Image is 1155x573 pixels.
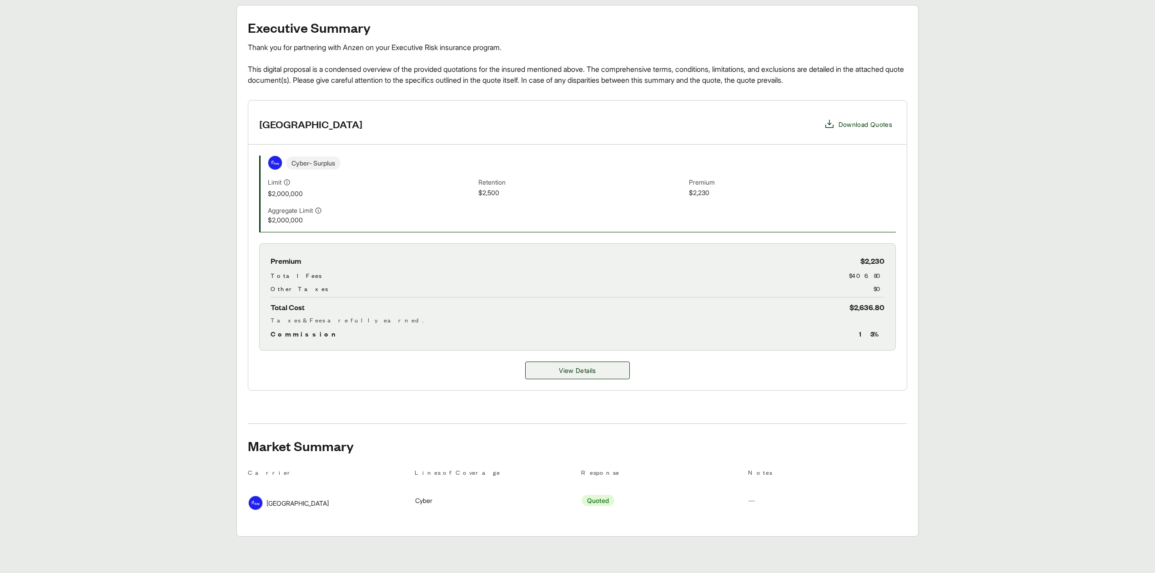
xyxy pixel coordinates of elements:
span: Premium [271,255,301,267]
span: Other Taxes [271,284,328,293]
img: At-Bay [268,156,282,170]
span: Retention [478,177,685,188]
button: Download Quotes [820,115,896,133]
span: $2,230 [860,255,884,267]
span: $2,000,000 [268,189,475,198]
h2: Market Summary [248,438,907,453]
span: $406.80 [849,271,884,280]
span: Total Cost [271,301,305,313]
div: Taxes & Fees are fully earned. [271,315,884,325]
a: At-Bay details [525,362,630,379]
span: $2,230 [689,188,896,198]
span: Download Quotes [839,120,892,129]
span: 13 % [859,328,884,339]
th: Response [581,467,741,481]
img: At-Bay logo [249,496,262,510]
span: [GEOGRAPHIC_DATA] [266,498,329,508]
span: Aggregate Limit [268,206,313,215]
span: Cyber - Surplus [286,156,341,170]
span: Cyber [415,496,432,505]
span: $2,500 [478,188,685,198]
span: $2,636.80 [849,301,884,313]
button: View Details [525,362,630,379]
span: Premium [689,177,896,188]
span: Limit [268,177,281,187]
span: View Details [559,366,596,375]
th: Lines of Coverage [415,467,574,481]
span: Commission [271,328,340,339]
div: Thank you for partnering with Anzen on your Executive Risk insurance program. This digital propos... [248,42,907,85]
span: $2,000,000 [268,215,475,225]
h2: Executive Summary [248,20,907,35]
span: $0 [874,284,884,293]
th: Notes [748,467,908,481]
th: Carrier [248,467,407,481]
span: Total Fees [271,271,321,280]
span: Quoted [582,495,614,506]
h3: [GEOGRAPHIC_DATA] [259,117,362,131]
span: — [748,497,755,504]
